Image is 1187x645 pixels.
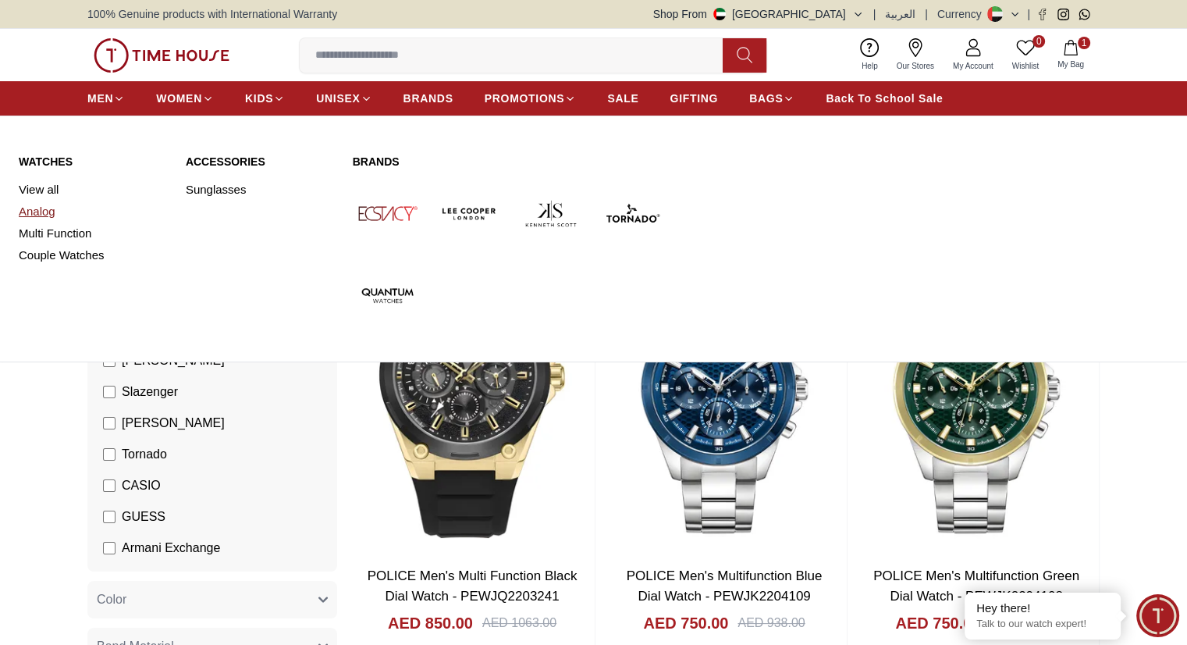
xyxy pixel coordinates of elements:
img: POLICE Men's Multifunction Blue Dial Watch - PEWJK2204109 [602,231,847,554]
span: 0 [1032,35,1045,48]
span: | [1027,6,1030,22]
span: 100% Genuine products with International Warranty [87,6,337,22]
img: POLICE Men's Multifunction Green Dial Watch - PEWJK2204108 [854,231,1099,554]
span: KIDS [245,91,273,106]
div: AED 1063.00 [482,614,556,633]
span: [PERSON_NAME] [122,414,225,433]
a: WOMEN [156,84,214,112]
button: العربية [885,6,915,22]
a: MEN [87,84,125,112]
a: UNISEX [316,84,371,112]
span: 1 [1078,37,1090,49]
img: Quantum [353,261,422,330]
input: CASIO [103,479,116,492]
div: Currency [937,6,988,22]
img: Lee Cooper [435,179,504,248]
input: [PERSON_NAME] [103,417,116,429]
a: Back To School Sale [826,84,943,112]
a: POLICE Men's Multifunction Blue Dial Watch - PEWJK2204109 [627,568,823,604]
span: Back To School Sale [826,91,943,106]
img: ... [94,38,229,73]
span: GUESS [122,508,165,526]
img: Tornado [598,179,667,248]
span: Armani Exchange [122,539,220,558]
span: SALE [607,91,638,106]
span: WOMEN [156,91,202,106]
h4: AED 850.00 [388,612,473,634]
a: SALE [607,84,638,112]
a: GIFTING [670,84,718,112]
a: Sunglasses [186,179,334,201]
div: AED 938.00 [737,614,805,633]
a: Help [852,35,887,75]
a: Facebook [1036,9,1048,20]
span: Our Stores [890,60,940,72]
a: 0Wishlist [1003,35,1048,75]
span: CASIO [122,476,161,495]
button: 1My Bag [1048,37,1093,73]
span: GIFTING [670,91,718,106]
a: BRANDS [403,84,453,112]
img: Kenneth Scott [517,179,586,248]
a: Accessories [186,154,334,169]
a: Analog [19,201,167,223]
div: Chat Widget [1136,594,1179,637]
span: My Bag [1051,59,1090,70]
span: Wishlist [1006,60,1045,72]
img: Ecstacy [353,179,422,248]
input: Tornado [103,448,116,461]
h4: AED 750.00 [643,612,728,634]
a: POLICE Men's Multifunction Green Dial Watch - PEWJK2204108 [873,568,1079,604]
span: MEN [87,91,113,106]
input: GUESS [103,511,116,523]
span: Help [855,60,884,72]
a: Multi Function [19,223,167,244]
a: Couple Watches [19,244,167,266]
span: Color [97,590,126,609]
span: BRANDS [403,91,453,106]
a: PROMOTIONS [485,84,577,112]
a: Brands [353,154,668,169]
span: | [873,6,876,22]
span: Tornado [122,445,167,464]
button: Color [87,581,337,618]
p: Talk to our watch expert! [976,618,1109,631]
img: United Arab Emirates [713,8,726,20]
span: Slazenger [122,383,178,401]
span: PROMOTIONS [485,91,565,106]
a: BAGS [749,84,794,112]
img: POLICE Men's Multi Function Black Dial Watch - PEWJQ2203241 [350,231,595,554]
a: Instagram [1057,9,1069,20]
a: POLICE Men's Multi Function Black Dial Watch - PEWJQ2203241 [368,568,578,604]
input: Slazenger [103,386,116,398]
span: | [925,6,928,22]
a: Watches [19,154,167,169]
a: View all [19,179,167,201]
span: UNISEX [316,91,360,106]
a: KIDS [245,84,285,112]
input: Armani Exchange [103,542,116,554]
div: Hey there! [976,600,1109,616]
a: Whatsapp [1079,9,1090,20]
span: Police [122,570,156,589]
span: BAGS [749,91,783,106]
h4: AED 750.00 [895,612,980,634]
button: Shop From[GEOGRAPHIC_DATA] [653,6,864,22]
span: My Account [947,60,1000,72]
a: Our Stores [887,35,944,75]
